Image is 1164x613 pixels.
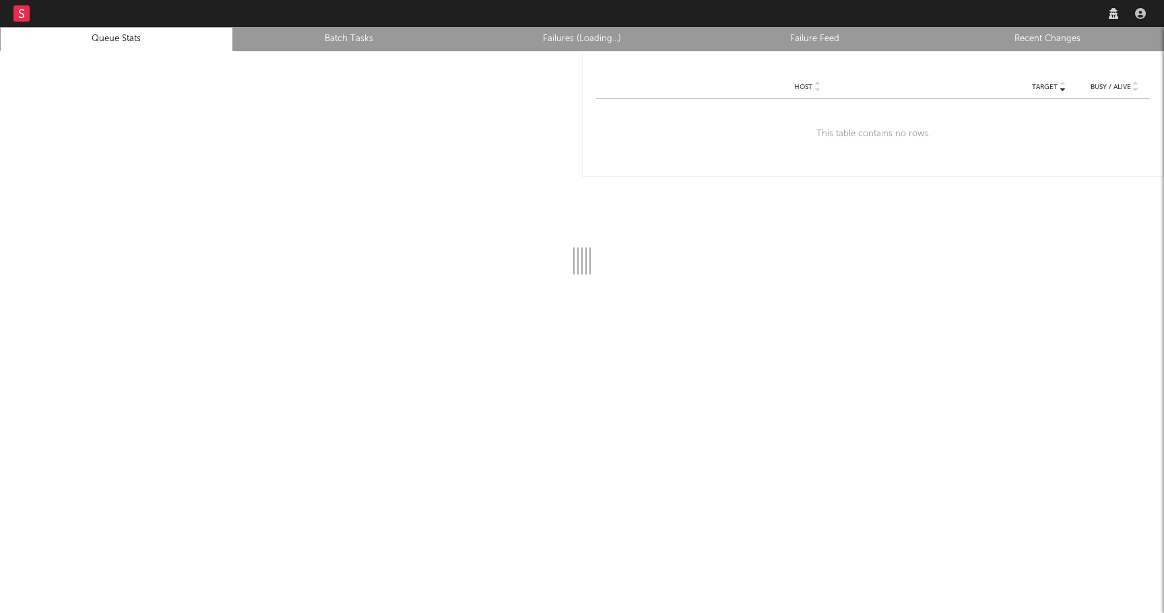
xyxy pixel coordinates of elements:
a: Failures (Loading...) [473,31,691,47]
span: Target [1032,83,1058,91]
span: Host [794,83,812,91]
a: Recent Changes [938,31,1157,47]
a: Failure Feed [706,31,924,47]
span: Busy / Alive [1091,83,1131,91]
a: Queue Stats [7,31,226,47]
a: Batch Tasks [240,31,459,47]
div: This table contains no rows. [596,99,1150,169]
